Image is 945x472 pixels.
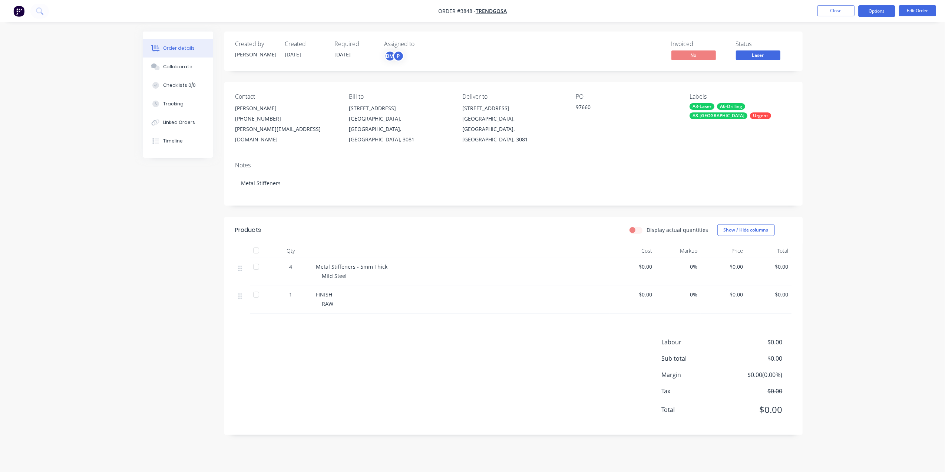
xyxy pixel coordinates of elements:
span: $0.00 [749,291,789,298]
div: Price [701,243,746,258]
span: 0% [658,263,698,271]
div: [STREET_ADDRESS] [349,103,450,114]
button: Laser [736,50,780,62]
div: [PERSON_NAME] [235,103,337,114]
div: Invoiced [671,40,727,47]
div: Required [335,40,376,47]
span: $0.00 [704,263,743,271]
span: [DATE] [335,51,351,58]
div: A6-Drilling [717,103,745,110]
span: $0.00 [613,263,652,271]
button: Timeline [143,132,213,150]
button: Show / Hide columns [717,224,775,236]
div: [PHONE_NUMBER] [235,114,337,124]
span: Mild Steel [322,272,347,279]
div: BM [384,50,396,62]
div: Total [746,243,792,258]
span: 0% [658,291,698,298]
div: Order details [163,45,195,52]
span: [DATE] [285,51,301,58]
button: Close [817,5,855,16]
span: $0.00 [727,354,782,363]
div: Deliver to [462,93,564,100]
span: $0.00 [727,338,782,347]
div: A3-Laser [690,103,714,110]
span: $0.00 [727,387,782,396]
span: Total [662,405,728,414]
div: [STREET_ADDRESS][GEOGRAPHIC_DATA], [GEOGRAPHIC_DATA], [GEOGRAPHIC_DATA], 3081 [349,103,450,145]
span: Metal Stiffeners - 5mm Thick [316,263,388,270]
button: Collaborate [143,58,213,76]
div: Created by [235,40,276,47]
span: RAW [322,300,334,307]
div: Labels [690,93,791,100]
div: 97660 [576,103,669,114]
button: Checklists 0/0 [143,76,213,95]
div: Contact [235,93,337,100]
span: $0.00 [749,263,789,271]
span: FINISH [316,291,333,298]
div: [PERSON_NAME][EMAIL_ADDRESS][DOMAIN_NAME] [235,124,337,145]
div: Status [736,40,792,47]
div: Qty [269,243,313,258]
span: Labour [662,338,728,347]
div: Metal Stiffeners [235,172,792,194]
div: Timeline [163,138,183,144]
div: Notes [235,162,792,169]
button: Tracking [143,95,213,113]
div: Products [235,226,261,235]
span: No [671,50,716,60]
div: [PERSON_NAME][PHONE_NUMBER][PERSON_NAME][EMAIL_ADDRESS][DOMAIN_NAME] [235,103,337,145]
div: [PERSON_NAME] [235,50,276,58]
span: Sub total [662,354,728,363]
div: Created [285,40,326,47]
button: Order details [143,39,213,58]
button: Options [858,5,895,17]
div: Checklists 0/0 [163,82,196,89]
div: Bill to [349,93,450,100]
div: [STREET_ADDRESS][GEOGRAPHIC_DATA], [GEOGRAPHIC_DATA], [GEOGRAPHIC_DATA], 3081 [462,103,564,145]
span: $0.00 ( 0.00 %) [727,370,782,379]
div: PO [576,93,678,100]
div: [GEOGRAPHIC_DATA], [GEOGRAPHIC_DATA], [GEOGRAPHIC_DATA], 3081 [462,114,564,145]
div: [GEOGRAPHIC_DATA], [GEOGRAPHIC_DATA], [GEOGRAPHIC_DATA], 3081 [349,114,450,145]
div: Linked Orders [163,119,195,126]
div: Assigned to [384,40,459,47]
span: Margin [662,370,728,379]
label: Display actual quantities [647,226,708,234]
div: Collaborate [163,63,192,70]
button: Linked Orders [143,113,213,132]
span: $0.00 [613,291,652,298]
span: Tax [662,387,728,396]
img: Factory [13,6,24,17]
span: 1 [290,291,293,298]
a: Trendgosa [476,8,507,15]
button: Edit Order [899,5,936,16]
div: Tracking [163,101,184,107]
div: P [393,50,404,62]
div: Urgent [750,112,771,119]
span: Order #3848 - [438,8,476,15]
div: Markup [655,243,701,258]
span: $0.00 [727,403,782,416]
div: Cost [610,243,655,258]
div: A8-[GEOGRAPHIC_DATA] [690,112,747,119]
button: BMP [384,50,404,62]
span: 4 [290,263,293,271]
span: $0.00 [704,291,743,298]
div: [STREET_ADDRESS] [462,103,564,114]
span: Laser [736,50,780,60]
